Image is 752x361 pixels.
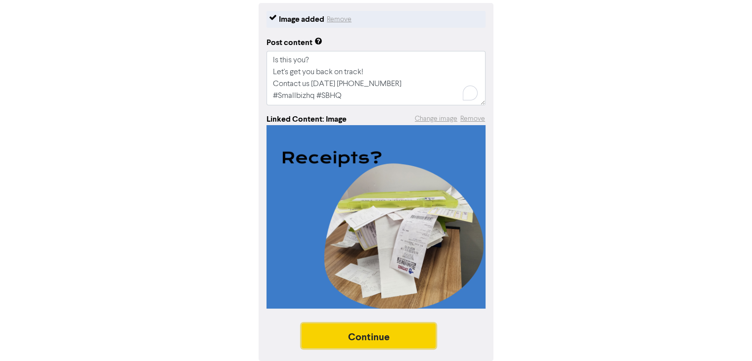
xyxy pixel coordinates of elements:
[703,314,752,361] iframe: Chat Widget
[460,113,486,125] button: Remove
[302,323,436,348] button: Continue
[266,113,347,125] div: Linked Content: Image
[414,113,458,125] button: Change image
[266,51,486,105] textarea: To enrich screen reader interactions, please activate Accessibility in Grammarly extension settings
[266,37,322,48] div: Post content
[279,13,324,25] div: Image added
[326,13,352,25] button: Remove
